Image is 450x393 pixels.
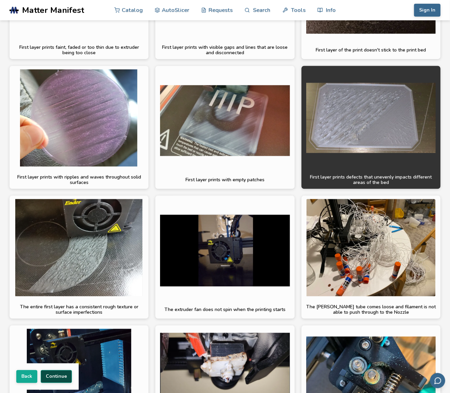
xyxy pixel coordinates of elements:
[160,177,290,183] div: First layer prints with empty patches
[9,195,149,318] button: The entire first layer has a consistent rough texture or surface imperfections
[160,45,290,56] div: First layer prints with visible gaps and lines that are loose and disconnected
[414,4,441,17] button: Sign In
[306,47,436,53] div: First layer of the print doesn't stick to the print bed
[306,304,436,315] div: The [PERSON_NAME] tube comes loose and filament is not able to push through to the Nozzle
[41,370,72,383] button: Continue
[22,5,84,15] span: Matter Manifest
[14,45,144,56] div: First layer prints faint, faded or too thin due to extruder being too close
[9,66,149,189] button: First layer prints with ripples and waves throughout solid surfaces
[301,195,441,318] button: The [PERSON_NAME] tube comes loose and filament is not able to push through to the Nozzle
[16,370,37,383] button: Back
[430,373,445,388] button: Send feedback via email
[14,304,144,315] div: The entire first layer has a consistent rough texture or surface imperfections
[301,66,441,189] button: First layer prints defects that unevenly impacts different areas of the bed
[160,307,290,312] div: The extruder fan does not spin when the printing starts
[155,195,294,318] button: The extruder fan does not spin when the printing starts
[155,66,294,189] button: First layer prints with empty patches
[306,174,436,185] div: First layer prints defects that unevenly impacts different areas of the bed
[14,174,144,185] div: First layer prints with ripples and waves throughout solid surfaces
